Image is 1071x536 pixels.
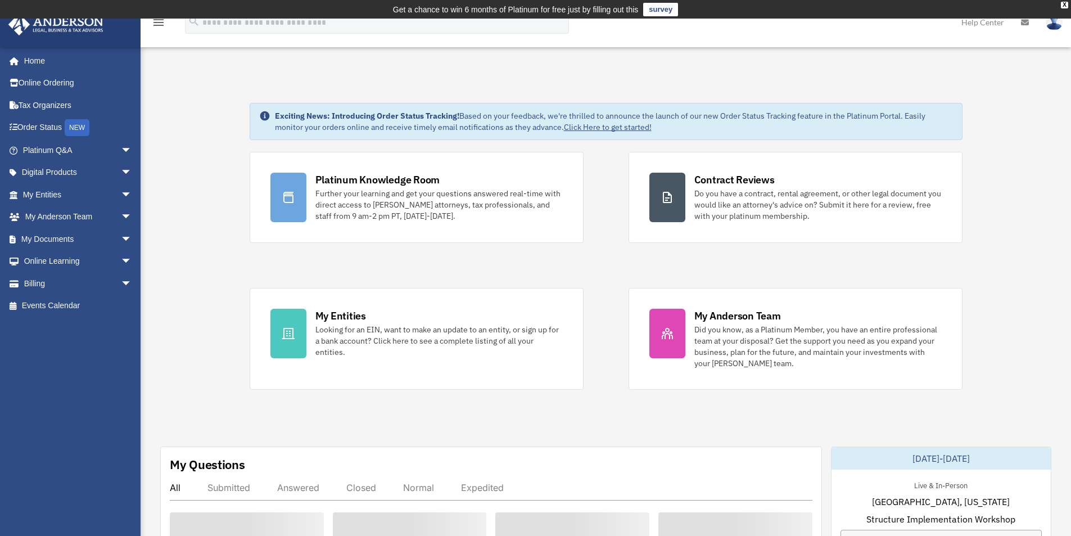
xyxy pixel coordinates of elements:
span: Structure Implementation Workshop [866,512,1015,526]
i: search [188,15,200,28]
a: Online Ordering [8,72,149,94]
img: User Pic [1046,14,1063,30]
span: [GEOGRAPHIC_DATA], [US_STATE] [872,495,1010,508]
div: Do you have a contract, rental agreement, or other legal document you would like an attorney's ad... [694,188,942,222]
a: My Anderson Teamarrow_drop_down [8,206,149,228]
a: Billingarrow_drop_down [8,272,149,295]
span: arrow_drop_down [121,228,143,251]
div: Expedited [461,482,504,493]
div: Contract Reviews [694,173,775,187]
span: arrow_drop_down [121,206,143,229]
div: Further your learning and get your questions answered real-time with direct access to [PERSON_NAM... [315,188,563,222]
div: Based on your feedback, we're thrilled to announce the launch of our new Order Status Tracking fe... [275,110,953,133]
div: [DATE]-[DATE] [832,447,1051,470]
a: Events Calendar [8,295,149,317]
a: survey [643,3,678,16]
span: arrow_drop_down [121,161,143,184]
div: Normal [403,482,434,493]
span: arrow_drop_down [121,139,143,162]
div: All [170,482,180,493]
span: arrow_drop_down [121,272,143,295]
div: close [1061,2,1068,8]
div: Platinum Knowledge Room [315,173,440,187]
div: My Anderson Team [694,309,781,323]
a: menu [152,20,165,29]
div: Closed [346,482,376,493]
span: arrow_drop_down [121,183,143,206]
img: Anderson Advisors Platinum Portal [5,13,107,35]
a: Platinum Knowledge Room Further your learning and get your questions answered real-time with dire... [250,152,584,243]
a: My Anderson Team Did you know, as a Platinum Member, you have an entire professional team at your... [629,288,962,390]
a: Contract Reviews Do you have a contract, rental agreement, or other legal document you would like... [629,152,962,243]
a: Online Learningarrow_drop_down [8,250,149,273]
div: NEW [65,119,89,136]
a: My Entities Looking for an EIN, want to make an update to an entity, or sign up for a bank accoun... [250,288,584,390]
div: My Questions [170,456,245,473]
div: Looking for an EIN, want to make an update to an entity, or sign up for a bank account? Click her... [315,324,563,358]
a: Click Here to get started! [564,122,652,132]
a: Digital Productsarrow_drop_down [8,161,149,184]
a: Home [8,49,143,72]
a: My Entitiesarrow_drop_down [8,183,149,206]
div: Get a chance to win 6 months of Platinum for free just by filling out this [393,3,639,16]
div: Live & In-Person [905,479,977,490]
a: Tax Organizers [8,94,149,116]
strong: Exciting News: Introducing Order Status Tracking! [275,111,459,121]
a: Order StatusNEW [8,116,149,139]
i: menu [152,16,165,29]
a: My Documentsarrow_drop_down [8,228,149,250]
div: Submitted [207,482,250,493]
div: My Entities [315,309,366,323]
div: Answered [277,482,319,493]
div: Did you know, as a Platinum Member, you have an entire professional team at your disposal? Get th... [694,324,942,369]
span: arrow_drop_down [121,250,143,273]
a: Platinum Q&Aarrow_drop_down [8,139,149,161]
